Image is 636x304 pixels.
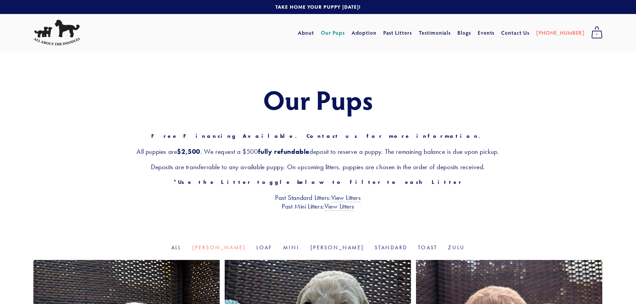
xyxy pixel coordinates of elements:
a: 0 items in cart [588,24,606,41]
strong: *Use the Litter toggle below to filter to each Litter [173,179,463,185]
span: 0 [591,30,603,39]
a: View Litters [331,194,361,202]
a: [PERSON_NAME] [310,244,364,251]
a: Adoption [352,27,377,39]
h3: Past Standard Litters: Past Mini Litters: [33,193,603,211]
h3: All puppies are . We request a $500 deposit to reserve a puppy. The remaining balance is due upon... [33,147,603,156]
a: Mini [283,244,299,251]
a: Our Pups [321,27,345,39]
a: About [298,27,314,39]
a: Testimonials [419,27,451,39]
a: [PHONE_NUMBER] [536,27,585,39]
h1: Our Pups [33,85,603,114]
a: Toast [418,244,437,251]
img: All About The Doodles [33,20,80,46]
a: View Litters [325,202,354,211]
a: Contact Us [501,27,529,39]
a: Past Litters [383,29,412,36]
a: Blogs [457,27,471,39]
a: Standard [375,244,407,251]
a: [PERSON_NAME] [192,244,246,251]
strong: Free Financing Available. Contact us for more information. [151,133,485,139]
strong: fully refundable [258,147,310,156]
strong: $2,500 [177,147,200,156]
a: Events [478,27,495,39]
a: All [171,244,182,251]
a: Zulu [448,244,465,251]
a: Loaf [256,244,272,251]
h3: Deposits are transferrable to any available puppy. On upcoming litters, puppies are chosen in the... [33,163,603,171]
